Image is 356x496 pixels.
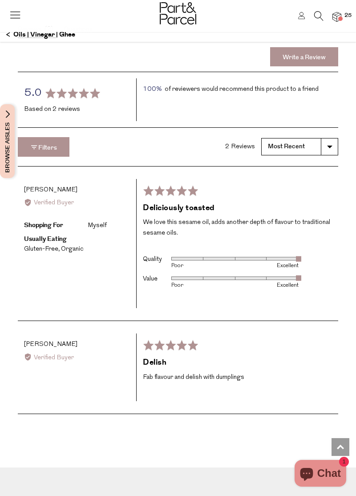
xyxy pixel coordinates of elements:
[88,221,107,231] div: Myself
[143,251,299,289] table: Product attributes ratings
[143,85,162,94] span: 100%
[24,234,86,244] div: Usually Eating
[225,142,255,152] div: 2 Reviews
[24,88,42,98] span: 5.0
[24,353,130,363] div: Verified Buyer
[24,341,77,348] span: [PERSON_NAME]
[160,2,196,24] img: Part&Parcel
[143,251,171,270] th: Quality
[342,12,354,20] span: 25
[18,137,69,157] button: Filters
[292,460,349,489] inbox-online-store-chat: Shopify online store chat
[24,246,61,252] li: Gluten-Free
[332,12,341,21] a: 25
[143,270,171,289] th: Value
[3,104,12,178] span: Browse Aisles
[171,263,235,268] div: Poor
[143,203,332,214] h2: Deliciously toasted
[143,372,332,383] p: Fab flavour and delish with dumplings
[235,283,299,288] div: Excellent
[24,187,77,193] span: [PERSON_NAME]
[24,198,130,208] div: Verified Buyer
[270,47,338,67] a: Write a Review
[24,220,86,230] div: Shopping For
[61,246,84,252] li: Organic
[24,105,130,114] div: Based on 2 reviews
[165,86,319,93] span: of reviewers would recommend this product to a friend
[143,357,332,368] h2: Delish
[171,283,235,288] div: Poor
[143,217,332,239] p: We love this sesame oil, adds another depth of flavour to traditional sesame oils.
[235,263,299,268] div: Excellent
